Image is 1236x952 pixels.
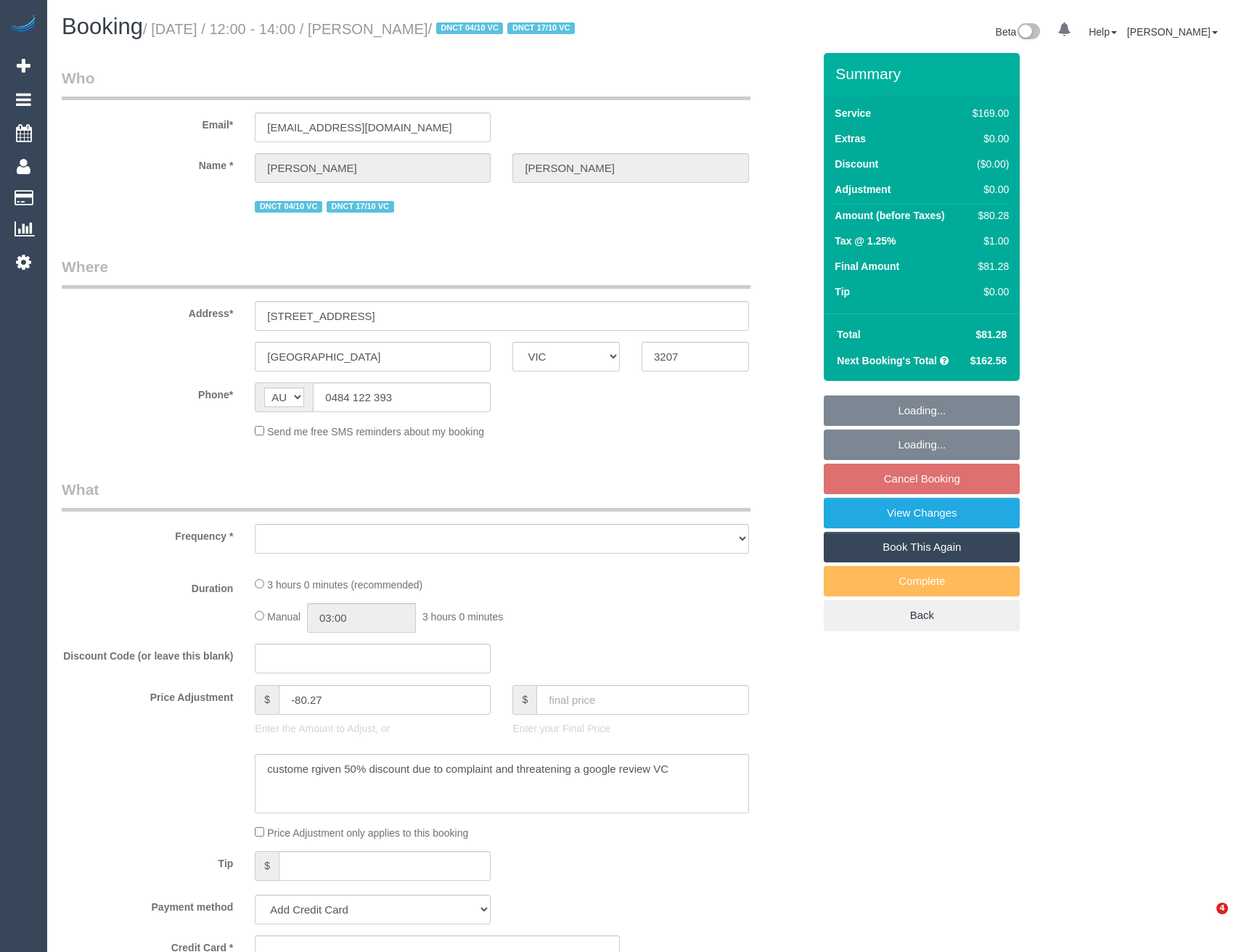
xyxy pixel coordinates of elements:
[51,851,244,871] label: Tip
[1187,903,1221,937] iframe: Intercom live chat
[1216,903,1228,914] span: 4
[970,355,1007,366] span: $162.56
[9,15,38,35] img: Automaid Logo
[512,153,748,183] input: Last Name*
[62,14,143,39] span: Booking
[267,827,468,839] span: Price Adjustment only applies to this booking
[313,382,491,412] input: Phone*
[967,234,1009,248] div: $1.00
[967,106,1009,120] div: $169.00
[255,201,322,213] span: DNCT 04/10 VC
[51,685,244,705] label: Price Adjustment
[824,532,1020,562] a: Book This Again
[536,685,748,715] input: final price
[267,426,484,438] span: Send me free SMS reminders about my booking
[507,22,575,34] span: DNCT 17/10 VC
[255,721,491,736] p: Enter the Amount to Adjust, or
[1089,26,1117,38] a: Help
[967,157,1009,171] div: ($0.00)
[327,201,394,213] span: DNCT 17/10 VC
[996,26,1041,38] a: Beta
[512,721,748,736] p: Enter your Final Price
[62,479,750,512] legend: What
[51,153,244,173] label: Name *
[835,65,1012,82] h3: Summary
[824,498,1020,528] a: View Changes
[51,382,244,402] label: Phone*
[428,21,580,37] span: /
[51,112,244,132] label: Email*
[1127,26,1218,38] a: [PERSON_NAME]
[976,329,1007,340] span: $81.28
[967,182,1009,197] div: $0.00
[1016,23,1040,42] img: New interface
[255,685,279,715] span: $
[51,576,244,596] label: Duration
[255,153,491,183] input: First Name*
[642,342,749,372] input: Post Code*
[967,208,1009,223] div: $80.28
[51,644,244,663] label: Discount Code (or leave this blank)
[835,157,878,171] label: Discount
[824,600,1020,631] a: Back
[835,259,899,274] label: Final Amount
[255,851,279,881] span: $
[835,284,850,299] label: Tip
[255,342,491,372] input: Suburb*
[436,22,504,34] span: DNCT 04/10 VC
[143,21,579,37] small: / [DATE] / 12:00 - 14:00 / [PERSON_NAME]
[967,284,1009,299] div: $0.00
[837,329,860,340] strong: Total
[512,685,536,715] span: $
[62,67,750,100] legend: Who
[967,259,1009,274] div: $81.28
[835,106,871,120] label: Service
[267,579,422,591] span: 3 hours 0 minutes (recommended)
[835,131,866,146] label: Extras
[967,131,1009,146] div: $0.00
[62,256,750,289] legend: Where
[255,112,491,142] input: Email*
[837,355,937,366] strong: Next Booking's Total
[422,611,503,623] span: 3 hours 0 minutes
[51,301,244,321] label: Address*
[835,182,891,197] label: Adjustment
[835,234,896,248] label: Tax @ 1.25%
[51,524,244,543] label: Frequency *
[267,611,300,623] span: Manual
[835,208,944,223] label: Amount (before Taxes)
[51,895,244,914] label: Payment method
